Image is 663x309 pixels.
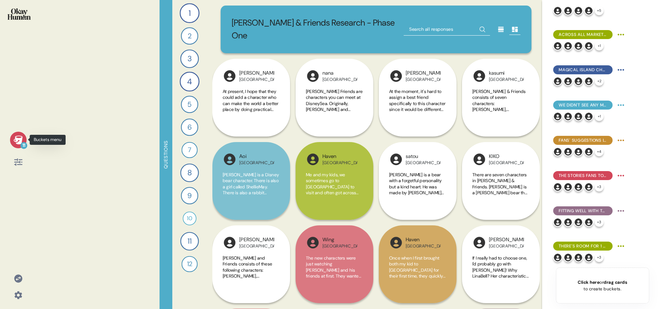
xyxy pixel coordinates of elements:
[489,160,524,166] div: [GEOGRAPHIC_DATA]
[564,77,573,86] img: l1ibTKarBSWXLOhlfT5LxFP+OttMJpPJZDKZTCbz9PgHEggSPYjZSwEAAAAASUVORK5CYII=
[553,253,562,262] img: l1ibTKarBSWXLOhlfT5LxFP+OttMJpPJZDKZTCbz9PgHEggSPYjZSwEAAAAASUVORK5CYII=
[584,6,593,15] img: l1ibTKarBSWXLOhlfT5LxFP+OttMJpPJZDKZTCbz9PgHEggSPYjZSwEAAAAASUVORK5CYII=
[564,218,573,227] img: l1ibTKarBSWXLOhlfT5LxFP+OttMJpPJZDKZTCbz9PgHEggSPYjZSwEAAAAASUVORK5CYII=
[595,6,604,15] div: + 5
[595,182,604,191] div: + 3
[223,152,237,166] img: l1ibTKarBSWXLOhlfT5LxFP+OttMJpPJZDKZTCbz9PgHEggSPYjZSwEAAAAASUVORK5CYII=
[239,69,274,77] div: [PERSON_NAME]
[584,77,593,86] img: l1ibTKarBSWXLOhlfT5LxFP+OttMJpPJZDKZTCbz9PgHEggSPYjZSwEAAAAASUVORK5CYII=
[389,88,446,276] span: At the moment, it's hard to assign a best friend specifically to this character since it would be...
[559,67,607,73] span: Magical Island choices showed slight differences by market for the other 5 characters.
[553,147,562,156] img: l1ibTKarBSWXLOhlfT5LxFP+OttMJpPJZDKZTCbz9PgHEggSPYjZSwEAAAAASUVORK5CYII=
[553,77,562,86] img: l1ibTKarBSWXLOhlfT5LxFP+OttMJpPJZDKZTCbz9PgHEggSPYjZSwEAAAAASUVORK5CYII=
[574,147,583,156] img: l1ibTKarBSWXLOhlfT5LxFP+OttMJpPJZDKZTCbz9PgHEggSPYjZSwEAAAAASUVORK5CYII=
[223,69,237,83] img: l1ibTKarBSWXLOhlfT5LxFP+OttMJpPJZDKZTCbz9PgHEggSPYjZSwEAAAAASUVORK5CYII=
[404,23,490,36] input: Search all responses
[181,119,198,136] div: 6
[595,147,604,156] div: + 4
[406,160,441,166] div: [GEOGRAPHIC_DATA]
[574,112,583,121] img: l1ibTKarBSWXLOhlfT5LxFP+OttMJpPJZDKZTCbz9PgHEggSPYjZSwEAAAAASUVORK5CYII=
[564,182,573,191] img: l1ibTKarBSWXLOhlfT5LxFP+OttMJpPJZDKZTCbz9PgHEggSPYjZSwEAAAAASUVORK5CYII=
[578,279,627,292] div: or to create buckets.
[489,153,524,160] div: KIKO
[182,256,198,272] div: 12
[574,218,583,227] img: l1ibTKarBSWXLOhlfT5LxFP+OttMJpPJZDKZTCbz9PgHEggSPYjZSwEAAAAASUVORK5CYII=
[574,77,583,86] img: l1ibTKarBSWXLOhlfT5LxFP+OttMJpPJZDKZTCbz9PgHEggSPYjZSwEAAAAASUVORK5CYII=
[232,17,398,42] p: [PERSON_NAME] & Friends Research - Phase One
[564,6,573,15] img: l1ibTKarBSWXLOhlfT5LxFP+OttMJpPJZDKZTCbz9PgHEggSPYjZSwEAAAAASUVORK5CYII=
[323,236,357,244] div: Wing
[584,253,593,262] img: l1ibTKarBSWXLOhlfT5LxFP+OttMJpPJZDKZTCbz9PgHEggSPYjZSwEAAAAASUVORK5CYII=
[559,102,607,108] span: We didn't see any major dislikes in the existing cast, though respondents identified some gaps.
[472,69,486,83] img: l1ibTKarBSWXLOhlfT5LxFP+OttMJpPJZDKZTCbz9PgHEggSPYjZSwEAAAAASUVORK5CYII=
[406,69,441,77] div: [PERSON_NAME]
[389,236,403,250] img: l1ibTKarBSWXLOhlfT5LxFP+OttMJpPJZDKZTCbz9PgHEggSPYjZSwEAAAAASUVORK5CYII=
[595,41,604,50] div: + 1
[564,253,573,262] img: l1ibTKarBSWXLOhlfT5LxFP+OttMJpPJZDKZTCbz9PgHEggSPYjZSwEAAAAASUVORK5CYII=
[489,69,524,77] div: kasumi
[553,218,562,227] img: l1ibTKarBSWXLOhlfT5LxFP+OttMJpPJZDKZTCbz9PgHEggSPYjZSwEAAAAASUVORK5CYII=
[604,279,627,285] span: drag cards
[584,147,593,156] img: l1ibTKarBSWXLOhlfT5LxFP+OttMJpPJZDKZTCbz9PgHEggSPYjZSwEAAAAASUVORK5CYII=
[406,77,441,82] div: [GEOGRAPHIC_DATA]
[239,243,274,249] div: [GEOGRAPHIC_DATA]
[553,6,562,15] img: l1ibTKarBSWXLOhlfT5LxFP+OttMJpPJZDKZTCbz9PgHEggSPYjZSwEAAAAASUVORK5CYII=
[306,236,320,250] img: l1ibTKarBSWXLOhlfT5LxFP+OttMJpPJZDKZTCbz9PgHEggSPYjZSwEAAAAASUVORK5CYII=
[183,212,196,225] div: 10
[574,6,583,15] img: l1ibTKarBSWXLOhlfT5LxFP+OttMJpPJZDKZTCbz9PgHEggSPYjZSwEAAAAASUVORK5CYII=
[489,77,524,82] div: [GEOGRAPHIC_DATA]
[564,41,573,50] img: l1ibTKarBSWXLOhlfT5LxFP+OttMJpPJZDKZTCbz9PgHEggSPYjZSwEAAAAASUVORK5CYII=
[323,69,357,77] div: nana
[584,182,593,191] img: l1ibTKarBSWXLOhlfT5LxFP+OttMJpPJZDKZTCbz9PgHEggSPYjZSwEAAAAASUVORK5CYII=
[239,153,274,160] div: Aoi
[323,153,357,160] div: Haven
[559,243,607,249] span: There's room for 1 or 2 more characters, but [PERSON_NAME] & Friends is getting close to its maxi...
[595,112,604,121] div: + 1
[306,152,320,166] img: l1ibTKarBSWXLOhlfT5LxFP+OttMJpPJZDKZTCbz9PgHEggSPYjZSwEAAAAASUVORK5CYII=
[20,142,27,149] div: 11
[472,152,486,166] img: l1ibTKarBSWXLOhlfT5LxFP+OttMJpPJZDKZTCbz9PgHEggSPYjZSwEAAAAASUVORK5CYII=
[559,31,607,38] span: Across all markets, [PERSON_NAME] & [PERSON_NAME] were popular, comforting "Magic Island" charact...
[553,41,562,50] img: l1ibTKarBSWXLOhlfT5LxFP+OttMJpPJZDKZTCbz9PgHEggSPYjZSwEAAAAASUVORK5CYII=
[578,279,599,285] span: Click here
[406,153,441,160] div: satou
[389,69,403,83] img: l1ibTKarBSWXLOhlfT5LxFP+OttMJpPJZDKZTCbz9PgHEggSPYjZSwEAAAAASUVORK5CYII=
[584,41,593,50] img: l1ibTKarBSWXLOhlfT5LxFP+OttMJpPJZDKZTCbz9PgHEggSPYjZSwEAAAAASUVORK5CYII=
[181,27,198,45] div: 2
[584,218,593,227] img: l1ibTKarBSWXLOhlfT5LxFP+OttMJpPJZDKZTCbz9PgHEggSPYjZSwEAAAAASUVORK5CYII=
[559,172,607,179] span: The stories fans told explore how friendships are formed, with invariably happy endings.
[8,8,31,20] img: okayhuman.3b1b6348.png
[180,49,199,68] div: 3
[564,147,573,156] img: l1ibTKarBSWXLOhlfT5LxFP+OttMJpPJZDKZTCbz9PgHEggSPYjZSwEAAAAASUVORK5CYII=
[180,163,199,182] div: 8
[559,137,607,143] span: Fans' suggestions included spotlights on leadership, science/tech, bravery, mischief, and [PERSON...
[323,160,357,166] div: [GEOGRAPHIC_DATA]
[306,69,320,83] img: l1ibTKarBSWXLOhlfT5LxFP+OttMJpPJZDKZTCbz9PgHEggSPYjZSwEAAAAASUVORK5CYII=
[223,236,237,250] img: l1ibTKarBSWXLOhlfT5LxFP+OttMJpPJZDKZTCbz9PgHEggSPYjZSwEAAAAASUVORK5CYII=
[584,112,593,121] img: l1ibTKarBSWXLOhlfT5LxFP+OttMJpPJZDKZTCbz9PgHEggSPYjZSwEAAAAASUVORK5CYII=
[239,77,274,82] div: [GEOGRAPHIC_DATA]
[180,72,199,91] div: 4
[323,243,357,249] div: [GEOGRAPHIC_DATA]
[489,236,524,244] div: [PERSON_NAME]
[180,232,199,251] div: 11
[553,112,562,121] img: l1ibTKarBSWXLOhlfT5LxFP+OttMJpPJZDKZTCbz9PgHEggSPYjZSwEAAAAASUVORK5CYII=
[595,253,604,262] div: + 3
[181,96,198,113] div: 5
[472,236,486,250] img: l1ibTKarBSWXLOhlfT5LxFP+OttMJpPJZDKZTCbz9PgHEggSPYjZSwEAAAAASUVORK5CYII=
[574,253,583,262] img: l1ibTKarBSWXLOhlfT5LxFP+OttMJpPJZDKZTCbz9PgHEggSPYjZSwEAAAAASUVORK5CYII=
[489,243,524,249] div: [GEOGRAPHIC_DATA]
[559,208,607,214] span: Fitting well with the rest of the cast, they define their new characters based on both unique ski...
[181,187,198,204] div: 9
[564,112,573,121] img: l1ibTKarBSWXLOhlfT5LxFP+OttMJpPJZDKZTCbz9PgHEggSPYjZSwEAAAAASUVORK5CYII=
[30,135,66,145] div: Buckets menu
[406,243,441,249] div: [GEOGRAPHIC_DATA]
[406,236,441,244] div: Haven
[574,182,583,191] img: l1ibTKarBSWXLOhlfT5LxFP+OttMJpPJZDKZTCbz9PgHEggSPYjZSwEAAAAASUVORK5CYII=
[595,218,604,227] div: + 3
[574,41,583,50] img: l1ibTKarBSWXLOhlfT5LxFP+OttMJpPJZDKZTCbz9PgHEggSPYjZSwEAAAAASUVORK5CYII=
[180,3,199,23] div: 1
[389,152,403,166] img: l1ibTKarBSWXLOhlfT5LxFP+OttMJpPJZDKZTCbz9PgHEggSPYjZSwEAAAAASUVORK5CYII=
[239,236,274,244] div: [PERSON_NAME]
[553,182,562,191] img: l1ibTKarBSWXLOhlfT5LxFP+OttMJpPJZDKZTCbz9PgHEggSPYjZSwEAAAAASUVORK5CYII=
